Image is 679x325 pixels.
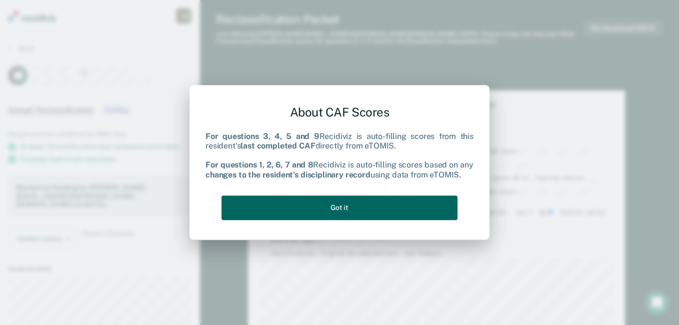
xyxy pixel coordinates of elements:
b: last completed CAF [240,141,315,150]
b: For questions 1, 2, 6, 7 and 8 [205,160,313,170]
div: About CAF Scores [205,97,473,127]
div: Recidiviz is auto-filling scores from this resident's directly from eTOMIS. Recidiviz is auto-fil... [205,131,473,179]
button: Got it [221,195,457,220]
b: changes to the resident's disciplinary record [205,170,370,179]
b: For questions 3, 4, 5 and 9 [205,131,319,141]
